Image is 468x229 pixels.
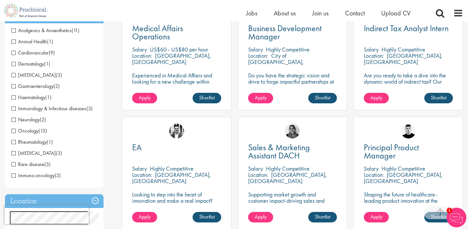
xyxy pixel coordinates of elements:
[255,94,267,101] span: Apply
[5,194,104,208] h3: Location
[364,171,443,185] p: [GEOGRAPHIC_DATA], [GEOGRAPHIC_DATA]
[248,24,337,41] a: Business Development Manager
[132,23,183,42] span: Medical Affairs Operations
[345,9,365,17] a: Contact
[45,94,52,101] span: (1)
[5,205,89,224] iframe: reCAPTCHA
[447,208,466,227] img: Chatbot
[12,150,56,156] span: [MEDICAL_DATA]
[12,60,44,67] span: Dermatology
[248,52,304,72] p: City of [GEOGRAPHIC_DATA], [GEOGRAPHIC_DATA]
[150,46,208,53] p: US$60 - US$80 per hour
[401,124,416,138] img: Patrick Melody
[364,23,449,34] span: Indirect Tax Analyst Intern
[364,93,389,103] a: Apply
[132,93,157,103] a: Apply
[12,49,49,56] span: Cardiovascular
[12,72,56,78] span: [MEDICAL_DATA]
[132,52,211,66] p: [GEOGRAPHIC_DATA], [GEOGRAPHIC_DATA]
[248,191,337,216] p: Supporting market growth and customer impact-driving sales and marketing excellence across DACH i...
[47,138,53,145] span: (1)
[132,171,211,185] p: [GEOGRAPHIC_DATA], [GEOGRAPHIC_DATA]
[12,161,51,168] span: Rare disease
[12,116,40,123] span: Neurology
[248,165,263,172] span: Salary
[364,52,443,66] p: [GEOGRAPHIC_DATA], [GEOGRAPHIC_DATA]
[54,83,60,90] span: (2)
[266,46,310,53] p: Highly Competitive
[12,127,38,134] span: Oncology
[364,52,384,59] span: Location:
[285,124,300,138] img: Anjali Parbhu
[364,72,453,103] p: Are you ready to take a dive into the dynamic world of indirect tax? Our client is recruiting for...
[132,171,152,178] span: Location:
[12,83,60,90] span: Gastroenterology
[139,213,151,220] span: Apply
[248,171,268,178] span: Location:
[364,212,389,222] a: Apply
[169,124,184,138] img: Edward Little
[86,105,93,112] span: (3)
[49,49,55,56] span: (9)
[56,150,62,156] span: (3)
[382,46,425,53] p: Highly Competitive
[312,9,329,17] a: Join us
[308,212,337,222] a: Shortlist
[193,93,221,103] a: Shortlist
[364,171,384,178] span: Location:
[248,52,268,59] span: Location:
[12,105,86,112] span: Immunology & Infectious diseases
[132,46,147,53] span: Salary
[248,23,322,42] span: Business Development Manager
[132,143,221,152] a: EA
[12,172,61,179] span: Immuno-oncology
[364,142,419,161] span: Principal Product Manager
[248,171,327,185] p: [GEOGRAPHIC_DATA], [GEOGRAPHIC_DATA]
[132,72,221,103] p: Experienced in Medical Affairs and looking for a new challenge within operations? Proclinical is ...
[370,213,382,220] span: Apply
[424,93,453,103] a: Shortlist
[308,93,337,103] a: Shortlist
[132,52,152,59] span: Location:
[12,138,53,145] span: Rheumatology
[132,24,221,41] a: Medical Affairs Operations
[246,9,257,17] a: Jobs
[44,161,51,168] span: (5)
[364,165,379,172] span: Salary
[382,165,425,172] p: Highly Competitive
[248,212,273,222] a: Apply
[248,142,310,161] span: Sales & Marketing Assistant DACH
[248,143,337,160] a: Sales & Marketing Assistant DACH
[12,127,47,134] span: Oncology
[12,83,54,90] span: Gastroenterology
[447,208,452,213] span: 1
[12,38,53,45] span: Animal Health
[12,60,50,67] span: Dermatology
[248,46,263,53] span: Salary
[364,143,453,160] a: Principal Product Manager
[248,72,337,110] p: Do you have the strategic vision and drive to forge impactful partnerships at the forefront of ph...
[12,38,47,45] span: Animal Health
[12,172,55,179] span: Immuno-oncology
[381,9,410,17] a: Upload CV
[12,94,45,101] span: Haematology
[274,9,296,17] a: About us
[193,212,221,222] a: Shortlist
[139,94,151,101] span: Apply
[12,27,80,34] span: Analgesics & Anaesthetics
[364,24,453,32] a: Indirect Tax Analyst Intern
[44,60,50,67] span: (1)
[12,161,44,168] span: Rare disease
[266,165,310,172] p: Highly Competitive
[12,49,55,56] span: Cardiovascular
[150,165,194,172] p: Highly Competitive
[12,94,52,101] span: Haematology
